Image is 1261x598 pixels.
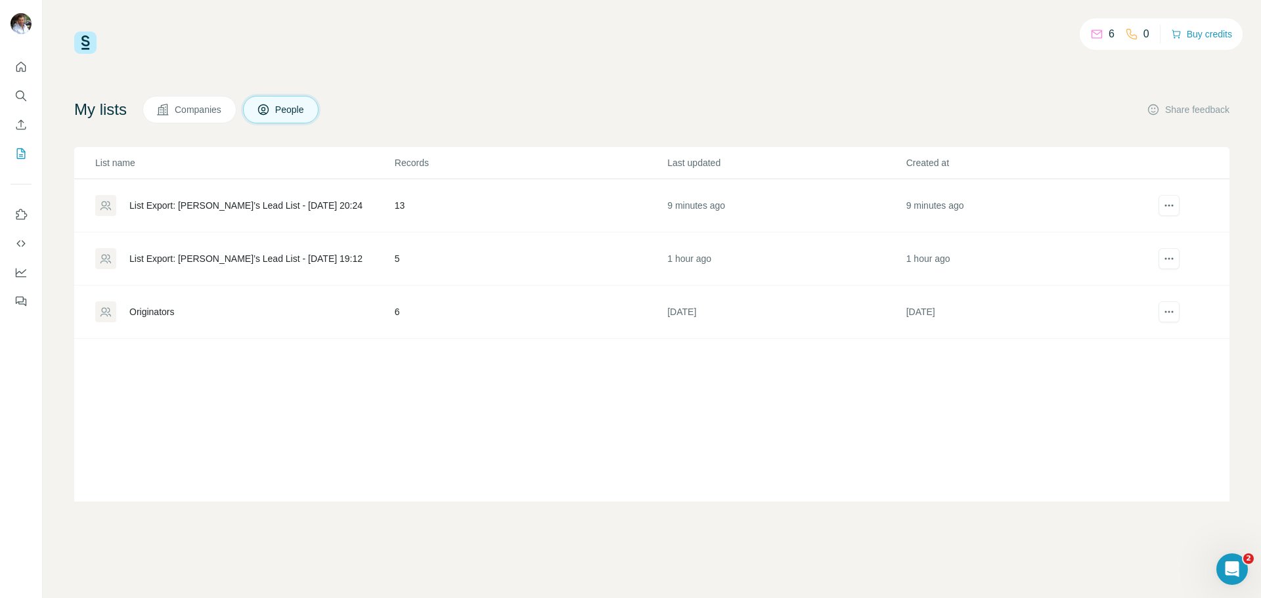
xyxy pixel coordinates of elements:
[11,13,32,34] img: Avatar
[906,286,1144,339] td: [DATE]
[1216,553,1248,585] iframe: Intercom live chat
[906,179,1144,232] td: 9 minutes ago
[129,252,363,265] div: List Export: [PERSON_NAME]’s Lead List - [DATE] 19:12
[1109,26,1115,42] p: 6
[11,232,32,255] button: Use Surfe API
[11,113,32,137] button: Enrich CSV
[275,103,305,116] span: People
[129,199,363,212] div: List Export: [PERSON_NAME]’s Lead List - [DATE] 20:24
[906,156,1143,169] p: Created at
[667,286,905,339] td: [DATE]
[11,203,32,226] button: Use Surfe on LinkedIn
[1159,195,1180,216] button: actions
[1243,553,1254,564] span: 2
[11,84,32,108] button: Search
[906,232,1144,286] td: 1 hour ago
[667,156,904,169] p: Last updated
[74,99,127,120] h4: My lists
[1143,26,1149,42] p: 0
[1159,248,1180,269] button: actions
[667,179,905,232] td: 9 minutes ago
[395,156,666,169] p: Records
[1147,103,1229,116] button: Share feedback
[394,232,667,286] td: 5
[175,103,223,116] span: Companies
[74,32,97,54] img: Surfe Logo
[129,305,174,318] div: Originators
[11,261,32,284] button: Dashboard
[1159,301,1180,322] button: actions
[1171,25,1232,43] button: Buy credits
[11,55,32,79] button: Quick start
[667,232,905,286] td: 1 hour ago
[95,156,393,169] p: List name
[11,289,32,313] button: Feedback
[394,286,667,339] td: 6
[11,142,32,165] button: My lists
[394,179,667,232] td: 13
